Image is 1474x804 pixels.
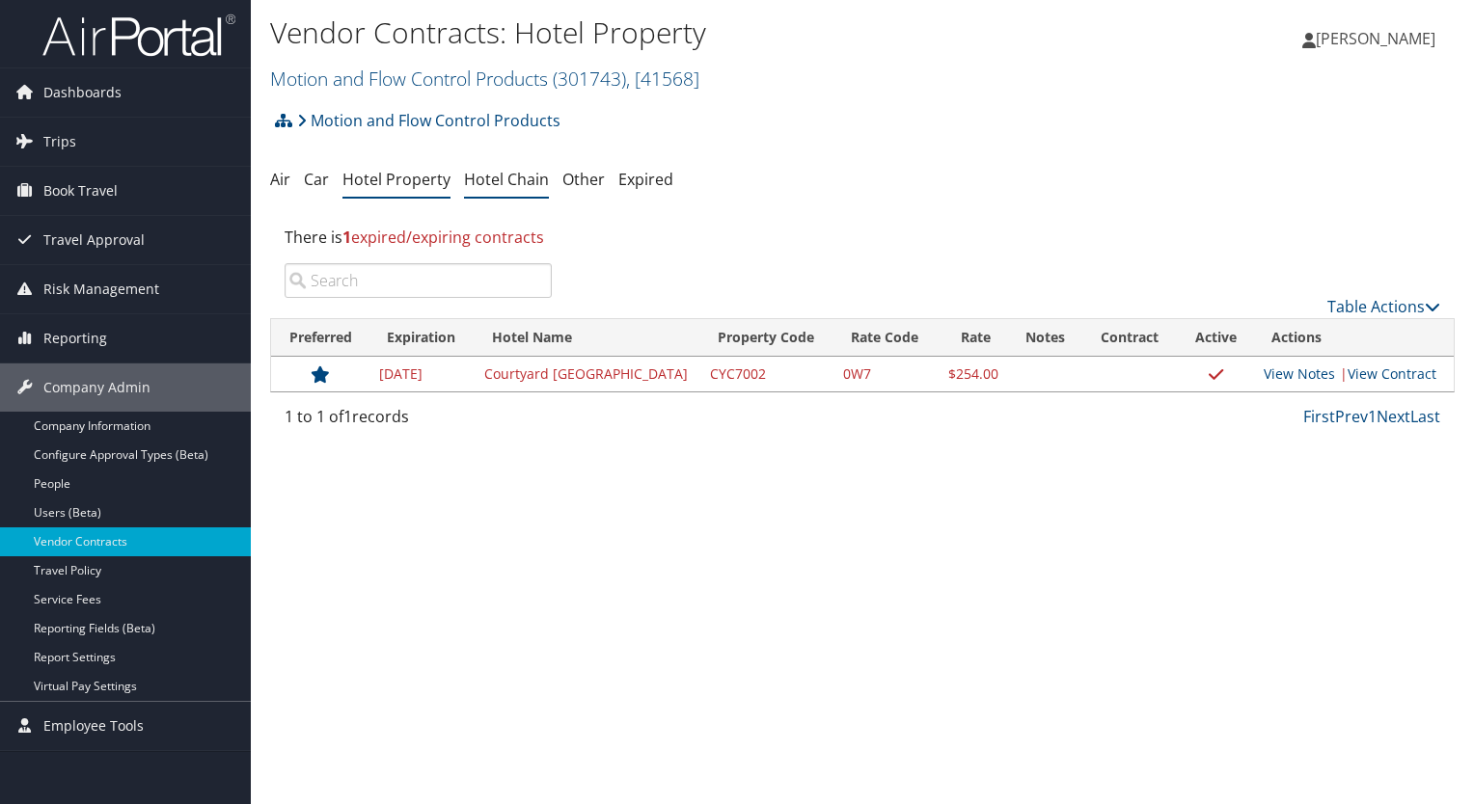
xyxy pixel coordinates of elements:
[342,169,450,190] a: Hotel Property
[1377,406,1410,427] a: Next
[369,357,475,391] td: [DATE]
[1335,406,1368,427] a: Prev
[43,216,145,264] span: Travel Approval
[700,319,833,357] th: Property Code: activate to sort column ascending
[833,357,937,391] td: 0W7
[626,66,699,92] span: , [ 41568 ]
[1316,28,1435,49] span: [PERSON_NAME]
[938,357,1008,391] td: $254.00
[270,13,1060,53] h1: Vendor Contracts: Hotel Property
[1264,364,1335,383] a: View Notes
[1254,319,1454,357] th: Actions
[1083,319,1177,357] th: Contract: activate to sort column ascending
[1368,406,1377,427] a: 1
[1348,364,1436,383] a: View Contract
[1302,10,1455,67] a: [PERSON_NAME]
[1327,296,1440,317] a: Table Actions
[42,13,235,58] img: airportal-logo.png
[700,357,833,391] td: CYC7002
[1303,406,1335,427] a: First
[285,263,552,298] input: Search
[464,169,549,190] a: Hotel Chain
[1177,319,1254,357] th: Active: activate to sort column ascending
[343,406,352,427] span: 1
[833,319,937,357] th: Rate Code: activate to sort column ascending
[43,265,159,313] span: Risk Management
[1008,319,1083,357] th: Notes: activate to sort column ascending
[270,66,699,92] a: Motion and Flow Control Products
[297,101,560,140] a: Motion and Flow Control Products
[475,319,700,357] th: Hotel Name: activate to sort column ascending
[43,363,150,412] span: Company Admin
[270,211,1455,263] div: There is
[1254,357,1454,391] td: |
[270,169,290,190] a: Air
[43,167,118,215] span: Book Travel
[369,319,475,357] th: Expiration: activate to sort column ascending
[285,405,552,438] div: 1 to 1 of records
[475,357,700,391] td: Courtyard [GEOGRAPHIC_DATA]
[43,118,76,166] span: Trips
[1410,406,1440,427] a: Last
[43,68,122,117] span: Dashboards
[938,319,1008,357] th: Rate: activate to sort column ascending
[342,227,351,248] strong: 1
[43,702,144,750] span: Employee Tools
[562,169,605,190] a: Other
[43,314,107,362] span: Reporting
[553,66,626,92] span: ( 301743 )
[304,169,329,190] a: Car
[271,319,369,357] th: Preferred: activate to sort column ascending
[618,169,673,190] a: Expired
[342,227,544,248] span: expired/expiring contracts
